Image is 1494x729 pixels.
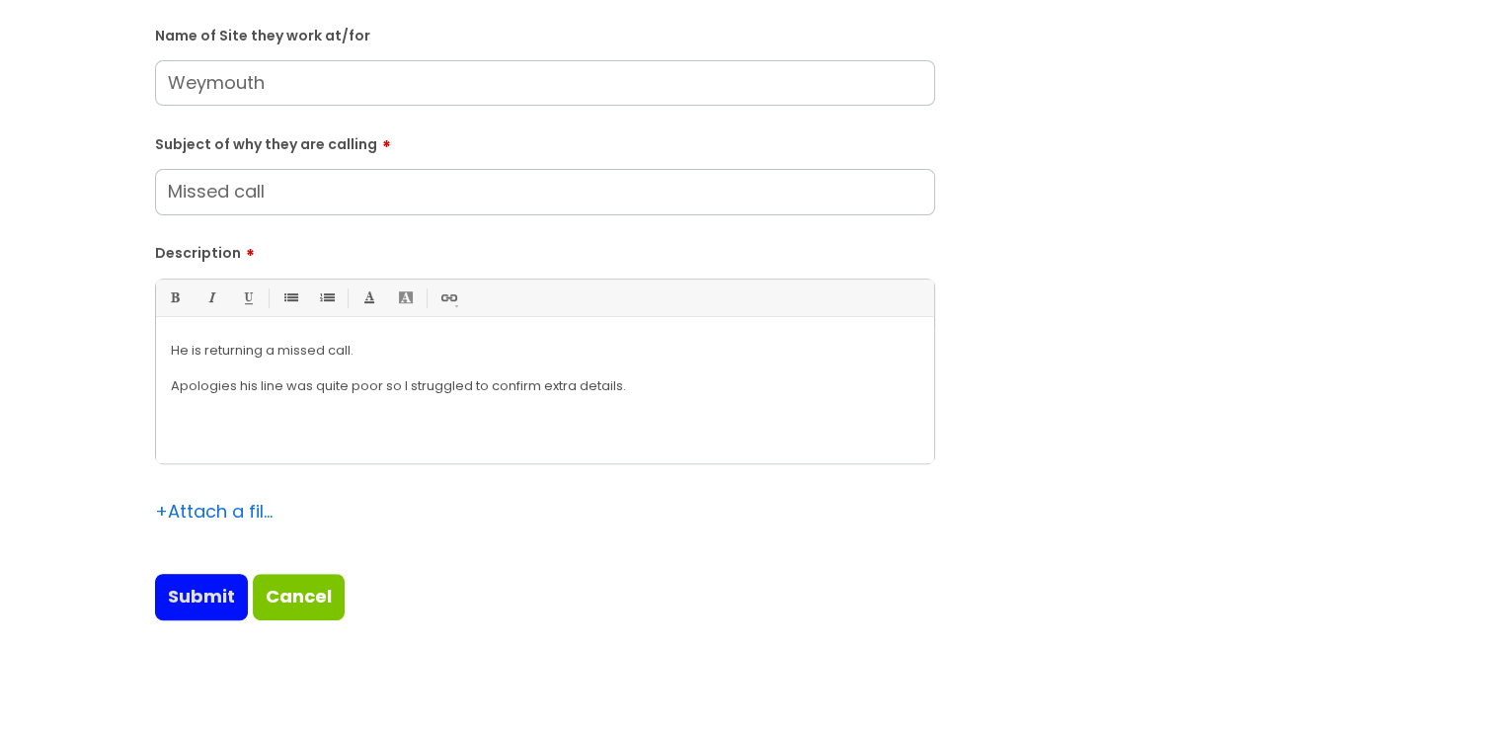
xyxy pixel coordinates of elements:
[155,496,274,527] div: Attach a file
[155,24,935,44] label: Name of Site they work at/for
[171,342,919,395] p: He is returning a missed call. Apologies his line was quite poor so I struggled to confirm extra ...
[393,285,418,310] a: Back Color
[435,285,460,310] a: Link
[314,285,339,310] a: 1. Ordered List (Ctrl-Shift-8)
[235,285,260,310] a: Underline(Ctrl-U)
[253,574,345,619] a: Cancel
[277,285,302,310] a: • Unordered List (Ctrl-Shift-7)
[356,285,381,310] a: Font Color
[155,238,935,262] label: Description
[162,285,187,310] a: Bold (Ctrl-B)
[155,574,248,619] input: Submit
[198,285,223,310] a: Italic (Ctrl-I)
[155,129,935,153] label: Subject of why they are calling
